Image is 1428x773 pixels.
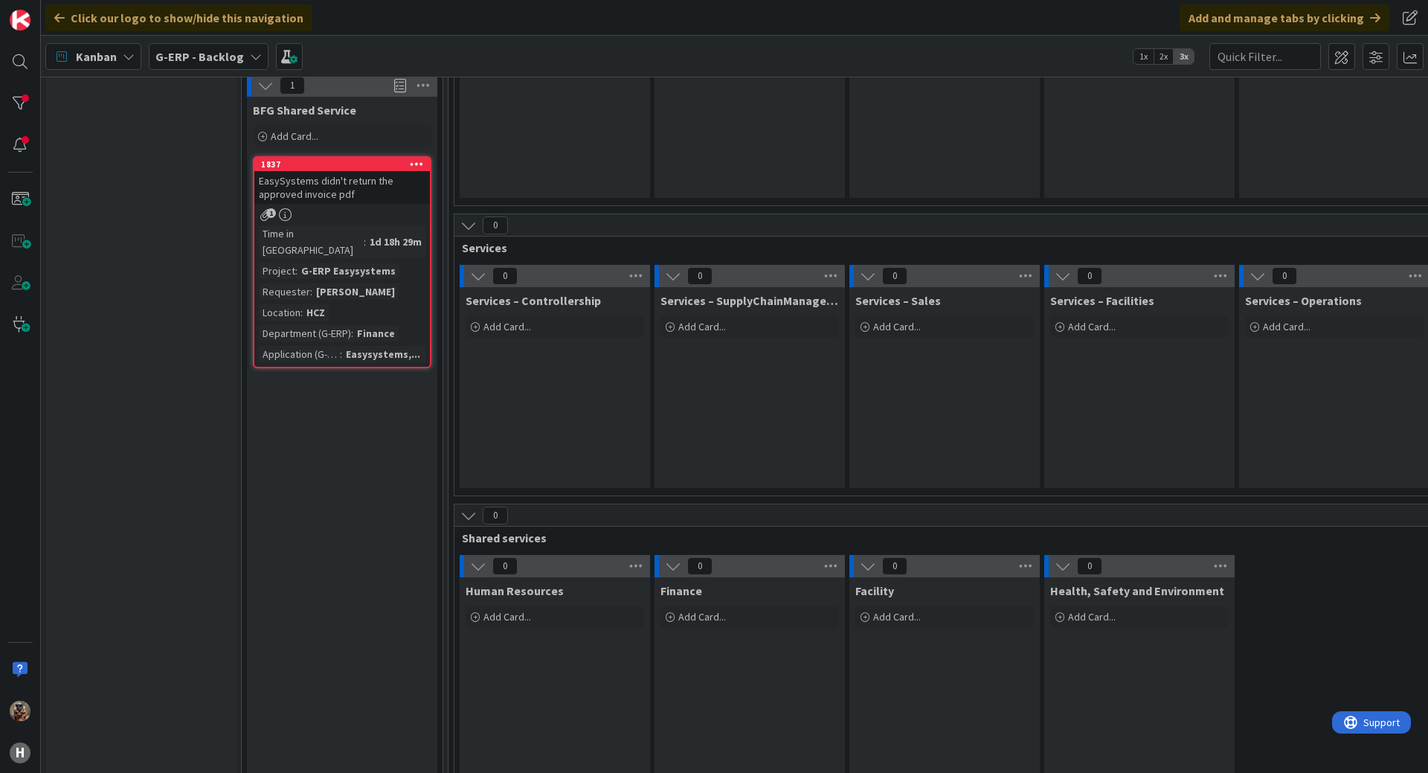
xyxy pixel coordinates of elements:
[483,320,531,333] span: Add Card...
[1174,49,1194,64] span: 3x
[254,171,430,204] div: EasySystems didn't return the approved invoice pdf
[873,320,921,333] span: Add Card...
[678,320,726,333] span: Add Card...
[483,216,508,234] span: 0
[155,49,244,64] b: G-ERP - Backlog
[76,48,117,65] span: Kanban
[45,4,312,31] div: Click our logo to show/hide this navigation
[882,557,907,575] span: 0
[660,293,839,308] span: Services – SupplyChainManagement
[1077,267,1102,285] span: 0
[1209,43,1321,70] input: Quick Filter...
[353,325,399,341] div: Finance
[280,77,305,94] span: 1
[259,346,340,362] div: Application (G-ERP)
[492,557,518,575] span: 0
[660,583,702,598] span: Finance
[1263,320,1310,333] span: Add Card...
[259,304,300,321] div: Location
[253,156,431,368] a: 1837EasySystems didn't return the approved invoice pdfTime in [GEOGRAPHIC_DATA]:1d 18h 29mProject...
[873,610,921,623] span: Add Card...
[259,283,310,300] div: Requester
[312,283,399,300] div: [PERSON_NAME]
[364,234,366,250] span: :
[254,158,430,171] div: 1837
[687,557,713,575] span: 0
[1272,267,1297,285] span: 0
[342,346,424,362] div: Easysystems,...
[340,346,342,362] span: :
[266,208,276,218] span: 1
[10,701,30,722] img: VK
[259,263,295,279] div: Project
[259,325,351,341] div: Department (G-ERP)
[855,583,894,598] span: Facility
[10,10,30,31] img: Visit kanbanzone.com
[1077,557,1102,575] span: 0
[1050,583,1224,598] span: Health, Safety and Environment
[10,742,30,763] div: H
[303,304,329,321] div: HCZ
[300,304,303,321] span: :
[253,103,356,118] span: BFG Shared Service
[1180,4,1389,31] div: Add and manage tabs by clicking
[366,234,425,250] div: 1d 18h 29m
[466,293,601,308] span: Services – Controllership
[259,225,364,258] div: Time in [GEOGRAPHIC_DATA]
[882,267,907,285] span: 0
[1245,293,1362,308] span: Services – Operations
[254,158,430,204] div: 1837EasySystems didn't return the approved invoice pdf
[310,283,312,300] span: :
[271,129,318,143] span: Add Card...
[31,2,68,20] span: Support
[1154,49,1174,64] span: 2x
[678,610,726,623] span: Add Card...
[483,610,531,623] span: Add Card...
[466,583,564,598] span: Human Resources
[297,263,399,279] div: G-ERP Easysystems
[351,325,353,341] span: :
[855,293,941,308] span: Services – Sales
[261,159,430,170] div: 1837
[1133,49,1154,64] span: 1x
[1068,320,1116,333] span: Add Card...
[483,507,508,525] span: 0
[492,267,518,285] span: 0
[295,263,297,279] span: :
[1068,610,1116,623] span: Add Card...
[687,267,713,285] span: 0
[1050,293,1154,308] span: Services – Facilities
